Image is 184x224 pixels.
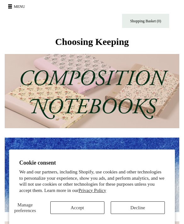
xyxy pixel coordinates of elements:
button: Accept [50,201,104,214]
p: We and our partners, including Shopify, use cookies and other technologies to personalize your ex... [19,169,165,194]
a: Shopping Basket (0) [122,14,169,28]
h2: Cookie consent [19,160,165,166]
span: Manage preferences [14,202,36,213]
button: Menu [6,2,29,12]
button: Manage preferences [6,201,44,214]
img: New.jpg__PID:f73bdf93-380a-4a35-bcfe-7823039498e1 [5,138,179,212]
img: 202302 Composition ledgers.jpg__PID:69722ee6-fa44-49dd-a067-31375e5d54ec [5,54,179,128]
a: Choosing Keeping [55,41,129,46]
span: Choosing Keeping [55,36,129,47]
a: Privacy Policy [79,188,106,193]
button: Decline [111,201,165,214]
